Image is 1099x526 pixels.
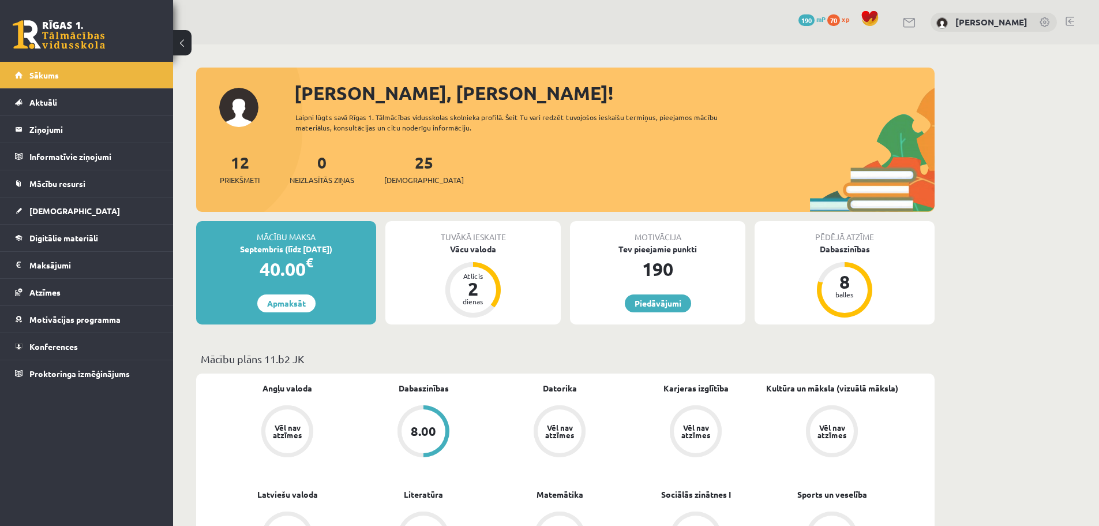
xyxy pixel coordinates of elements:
[290,152,354,186] a: 0Neizlasītās ziņas
[661,488,731,501] a: Sociālās zinātnes I
[220,152,260,186] a: 12Priekšmeti
[543,424,576,439] div: Vēl nav atzīmes
[15,279,159,305] a: Atzīmes
[384,174,464,186] span: [DEMOGRAPHIC_DATA]
[955,16,1027,28] a: [PERSON_NAME]
[15,225,159,251] a: Digitālie materiāli
[29,368,130,379] span: Proktoringa izmēģinājums
[29,97,57,107] span: Aktuāli
[15,143,159,170] a: Informatīvie ziņojumi
[755,221,935,243] div: Pēdējā atzīme
[15,360,159,387] a: Proktoringa izmēģinājums
[220,174,260,186] span: Priekšmeti
[29,341,78,352] span: Konferences
[219,405,355,460] a: Vēl nav atzīmes
[295,112,738,133] div: Laipni lūgts savā Rīgas 1. Tālmācības vidusskolas skolnieka profilā. Šeit Tu vari redzēt tuvojošo...
[29,206,120,216] span: [DEMOGRAPHIC_DATA]
[404,488,443,501] a: Literatūra
[262,382,312,394] a: Angļu valoda
[570,255,745,283] div: 190
[29,287,61,297] span: Atzīmes
[755,243,935,255] div: Dabaszinības
[827,14,840,26] span: 70
[842,14,849,24] span: xp
[257,294,316,312] a: Apmaksāt
[29,314,121,324] span: Motivācijas programma
[29,233,98,243] span: Digitālie materiāli
[798,14,826,24] a: 190 mP
[257,488,318,501] a: Latviešu valoda
[29,252,159,278] legend: Maksājumi
[15,116,159,143] a: Ziņojumi
[355,405,492,460] a: 8.00
[456,298,490,305] div: dienas
[680,424,712,439] div: Vēl nav atzīmes
[196,243,376,255] div: Septembris (līdz [DATE])
[15,89,159,115] a: Aktuāli
[196,221,376,243] div: Mācību maksa
[29,116,159,143] legend: Ziņojumi
[385,221,561,243] div: Tuvākā ieskaite
[456,279,490,298] div: 2
[385,243,561,319] a: Vācu valoda Atlicis 2 dienas
[543,382,577,394] a: Datorika
[816,424,848,439] div: Vēl nav atzīmes
[936,17,948,29] img: Markuss Orlovs
[827,291,862,298] div: balles
[570,243,745,255] div: Tev pieejamie punkti
[15,197,159,224] a: [DEMOGRAPHIC_DATA]
[29,178,85,189] span: Mācību resursi
[764,405,900,460] a: Vēl nav atzīmes
[384,152,464,186] a: 25[DEMOGRAPHIC_DATA]
[15,252,159,278] a: Maksājumi
[570,221,745,243] div: Motivācija
[492,405,628,460] a: Vēl nav atzīmes
[797,488,867,501] a: Sports un veselība
[827,273,862,291] div: 8
[628,405,764,460] a: Vēl nav atzīmes
[456,273,490,279] div: Atlicis
[271,424,303,439] div: Vēl nav atzīmes
[15,170,159,197] a: Mācību resursi
[537,488,583,501] a: Matemātika
[15,333,159,360] a: Konferences
[399,382,449,394] a: Dabaszinības
[385,243,561,255] div: Vācu valoda
[306,254,313,271] span: €
[196,255,376,283] div: 40.00
[798,14,815,26] span: 190
[201,351,930,367] p: Mācību plāns 11.b2 JK
[625,294,691,312] a: Piedāvājumi
[290,174,354,186] span: Neizlasītās ziņas
[755,243,935,319] a: Dabaszinības 8 balles
[827,14,855,24] a: 70 xp
[411,425,436,438] div: 8.00
[816,14,826,24] span: mP
[29,70,59,80] span: Sākums
[663,382,729,394] a: Karjeras izglītība
[766,382,898,394] a: Kultūra un māksla (vizuālā māksla)
[15,62,159,88] a: Sākums
[294,79,935,107] div: [PERSON_NAME], [PERSON_NAME]!
[13,20,105,49] a: Rīgas 1. Tālmācības vidusskola
[29,143,159,170] legend: Informatīvie ziņojumi
[15,306,159,333] a: Motivācijas programma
